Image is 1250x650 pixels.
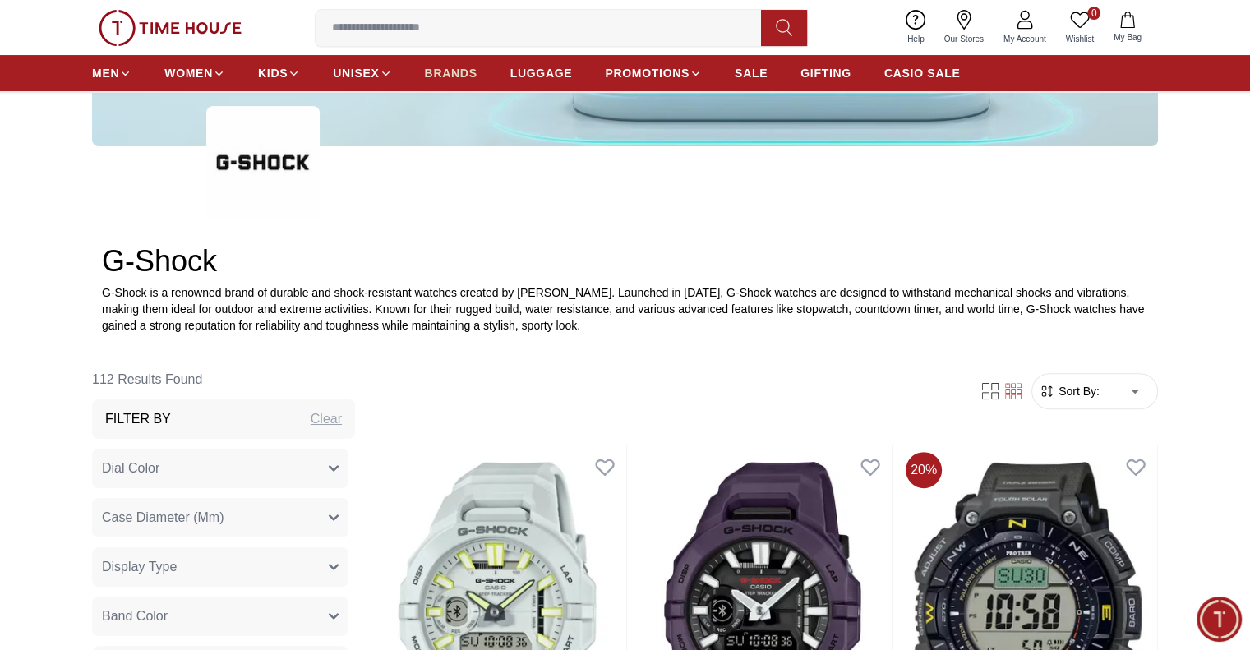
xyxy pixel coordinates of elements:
span: LUGGAGE [510,65,573,81]
button: My Bag [1104,8,1151,47]
h3: Filter By [105,409,171,429]
a: UNISEX [333,58,391,88]
a: WOMEN [164,58,225,88]
button: Band Color [92,597,348,636]
a: KIDS [258,58,300,88]
a: CASIO SALE [884,58,961,88]
span: Sort By: [1055,383,1100,399]
span: My Account [997,33,1053,45]
button: Display Type [92,547,348,587]
a: SALE [735,58,768,88]
span: Wishlist [1059,33,1100,45]
span: 20 % [906,452,942,488]
button: Case Diameter (Mm) [92,498,348,537]
span: MEN [92,65,119,81]
div: Clear [311,409,342,429]
h2: G-Shock [102,245,1148,278]
span: 0 [1087,7,1100,20]
span: Our Stores [938,33,990,45]
span: Display Type [102,557,177,577]
span: Case Diameter (Mm) [102,508,224,528]
a: 0Wishlist [1056,7,1104,48]
a: Help [897,7,934,48]
img: ... [206,106,320,219]
a: PROMOTIONS [605,58,702,88]
span: Help [901,33,931,45]
p: G-Shock is a renowned brand of durable and shock-resistant watches created by [PERSON_NAME]. Laun... [102,284,1148,334]
span: UNISEX [333,65,379,81]
span: My Bag [1107,31,1148,44]
a: MEN [92,58,131,88]
span: CASIO SALE [884,65,961,81]
span: SALE [735,65,768,81]
a: LUGGAGE [510,58,573,88]
img: ... [99,10,242,46]
span: BRANDS [425,65,477,81]
button: Dial Color [92,449,348,488]
span: KIDS [258,65,288,81]
button: Sort By: [1039,383,1100,399]
div: Chat Widget [1197,597,1242,642]
span: PROMOTIONS [605,65,690,81]
span: GIFTING [800,65,851,81]
span: WOMEN [164,65,213,81]
span: Dial Color [102,459,159,478]
span: Band Color [102,606,168,626]
a: Our Stores [934,7,994,48]
a: GIFTING [800,58,851,88]
h6: 112 Results Found [92,360,355,399]
a: BRANDS [425,58,477,88]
